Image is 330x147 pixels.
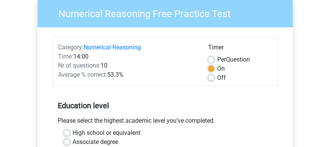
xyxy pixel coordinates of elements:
span: Nr of questions: [58,62,101,69]
span: Per [217,56,226,63]
h3: Numerical Reasoning Free Practice Test [50,5,287,20]
span: Time: [58,53,74,60]
h5: Education level [58,98,272,113]
span: Category: [58,44,84,51]
label: Question [217,55,250,64]
label: Off [217,73,226,82]
label: High school or equivalent [73,128,141,138]
div: Please select the highest academic level you’ve completed. [52,116,278,128]
div: 10 [53,61,203,70]
div: 53.3% [53,70,203,79]
a: Numerical Reasoning [84,44,141,51]
div: Timer [208,43,272,55]
span: Average % correct: [58,71,107,78]
div: 14:00 [53,52,203,61]
label: Associate degree [73,138,118,147]
label: On [217,64,225,73]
